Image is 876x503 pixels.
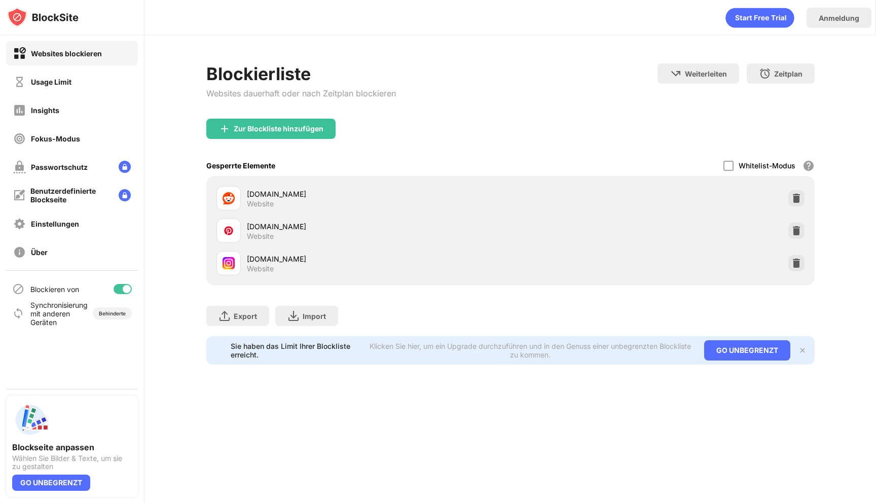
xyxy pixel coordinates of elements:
div: Weiterleiten [685,69,727,78]
div: GO UNBEGRENZT [12,475,90,491]
div: Usage Limit [31,78,71,86]
img: logo-blocksite.svg [7,7,79,27]
div: Import [303,312,326,320]
img: lock-menu.svg [119,189,131,201]
img: lock-menu.svg [119,161,131,173]
div: [DOMAIN_NAME] [247,189,510,199]
div: Website [247,232,274,241]
div: Whitelist-Modus [739,161,795,170]
div: Wählen Sie Bilder & Texte, um sie zu gestalten [12,454,132,471]
div: Passwortschutz [31,163,88,171]
div: Blockierliste [206,63,396,84]
img: blocking-icon.svg [12,283,24,295]
img: block-on.svg [13,47,26,60]
img: favicons [223,192,235,204]
div: Benutzerdefinierte Blockseite [30,187,111,204]
img: time-usage-off.svg [13,76,26,88]
img: settings-off.svg [13,218,26,230]
img: customize-block-page-off.svg [13,189,25,201]
div: [DOMAIN_NAME] [247,221,510,232]
img: about-off.svg [13,246,26,259]
img: x-button.svg [798,346,807,354]
div: Anmeldung [819,14,859,22]
div: Websites dauerhaft oder nach Zeitplan blockieren [206,88,396,98]
div: animation [725,8,794,28]
div: Sie haben das Limit Ihrer Blockliste erreicht. [231,342,363,359]
div: Websites blockieren [31,49,102,58]
img: push-custom-page.svg [12,402,49,438]
img: password-protection-off.svg [13,161,26,173]
div: Zur Blockliste hinzufügen [234,125,323,133]
img: favicons [223,225,235,237]
div: Behinderte [99,310,126,316]
div: Export [234,312,257,320]
img: favicons [223,257,235,269]
img: sync-icon.svg [12,307,24,319]
div: Einstellungen [31,220,79,228]
div: Blockseite anpassen [12,442,132,452]
img: focus-off.svg [13,132,26,145]
div: Zeitplan [774,69,802,78]
img: insights-off.svg [13,104,26,117]
div: Insights [31,106,59,115]
div: Über [31,248,48,257]
div: Website [247,264,274,273]
div: Gesperrte Elemente [206,161,275,170]
div: Blockieren von [30,285,79,294]
div: Klicken Sie hier, um ein Upgrade durchzuführen und in den Genuss einer unbegrenzten Blockliste zu... [369,342,691,359]
div: Website [247,199,274,208]
div: Synchronisierung mit anderen Geräten [30,301,83,327]
div: [DOMAIN_NAME] [247,254,510,264]
div: GO UNBEGRENZT [704,340,790,361]
div: Fokus-Modus [31,134,80,143]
